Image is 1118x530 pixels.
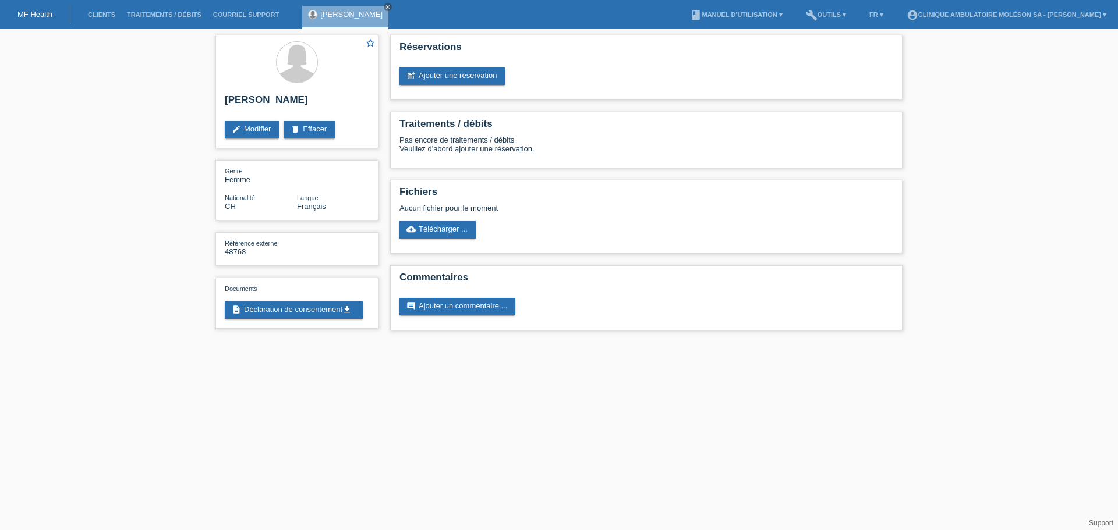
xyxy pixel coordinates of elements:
i: comment [406,301,416,311]
i: post_add [406,71,416,80]
a: cloud_uploadTélécharger ... [399,221,476,239]
div: 48768 [225,239,297,256]
i: edit [232,125,241,134]
h2: Réservations [399,41,893,59]
i: close [385,4,391,10]
a: deleteEffacer [284,121,335,138]
span: Documents [225,285,257,292]
a: Traitements / débits [121,11,207,18]
a: Clients [82,11,121,18]
a: commentAjouter un commentaire ... [399,298,515,315]
a: account_circleClinique ambulatoire Moléson SA - [PERSON_NAME] ▾ [901,11,1112,18]
a: FR ▾ [864,11,889,18]
span: Français [297,202,326,211]
i: get_app [342,305,352,314]
a: close [384,3,392,11]
a: editModifier [225,121,279,138]
a: descriptionDéclaration de consentementget_app [225,301,363,319]
a: Courriel Support [207,11,285,18]
span: Référence externe [225,240,278,247]
span: Langue [297,194,319,201]
a: [PERSON_NAME] [320,10,383,19]
i: delete [291,125,300,134]
a: MF Health [17,10,52,19]
span: Genre [225,168,243,175]
div: Pas encore de traitements / débits Veuillez d'abord ajouter une réservation. [399,136,893,162]
h2: [PERSON_NAME] [225,94,369,112]
a: post_addAjouter une réservation [399,67,505,85]
i: description [232,305,241,314]
a: Support [1089,519,1113,527]
i: build [806,9,818,21]
h2: Commentaires [399,272,893,289]
h2: Traitements / débits [399,118,893,136]
i: book [690,9,702,21]
i: cloud_upload [406,225,416,234]
span: Nationalité [225,194,255,201]
a: buildOutils ▾ [800,11,852,18]
div: Femme [225,166,297,184]
a: bookManuel d’utilisation ▾ [684,11,788,18]
i: account_circle [907,9,918,21]
h2: Fichiers [399,186,893,204]
div: Aucun fichier pour le moment [399,204,755,212]
i: star_border [365,38,376,48]
span: Suisse [225,202,236,211]
a: star_border [365,38,376,50]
